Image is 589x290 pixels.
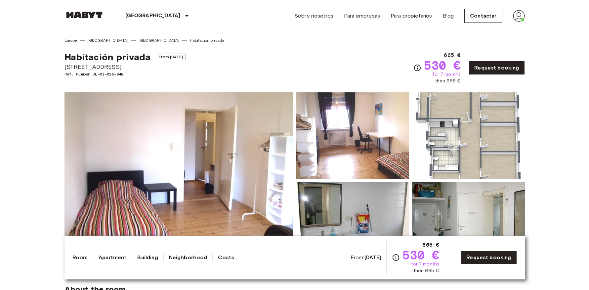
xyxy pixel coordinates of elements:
[411,261,439,267] span: for 7 months
[64,51,151,63] span: Habitación privada
[99,254,126,262] a: Apartment
[402,249,439,261] span: 530 €
[64,92,293,268] img: Marketing picture of unit DE-01-029-04M
[414,267,440,274] span: then 665 €
[294,12,333,20] a: Sobre nosotros
[87,37,128,43] a: [GEOGRAPHIC_DATA]
[444,51,461,59] span: 665 €
[513,10,525,22] img: avatar
[443,12,454,20] a: Blog
[461,251,517,265] a: Request booking
[169,254,207,262] a: Neighborhood
[218,254,234,262] a: Costs
[344,12,380,20] a: Para empresas
[469,61,525,75] a: Request booking
[392,254,400,262] svg: Check cost overview for full price breakdown. Please note that discounts apply to new joiners onl...
[412,92,525,179] img: Picture of unit DE-01-029-04M
[464,9,502,23] a: Contactar
[351,254,381,261] span: From:
[64,37,77,43] a: Europe
[424,59,461,71] span: 530 €
[64,12,104,18] img: Habyt
[413,64,421,72] svg: Check cost overview for full price breakdown. Please note that discounts apply to new joiners onl...
[190,37,225,43] a: Habitación privada
[64,71,186,77] span: Ref. number DE-01-029-04M
[391,12,432,20] a: Para propietarios
[125,12,181,20] p: [GEOGRAPHIC_DATA]
[64,63,186,71] span: [STREET_ADDRESS]
[296,182,409,268] img: Picture of unit DE-01-029-04M
[433,71,461,78] span: for 7 months
[137,254,158,262] a: Building
[364,254,381,261] b: [DATE]
[412,182,525,268] img: Picture of unit DE-01-029-04M
[139,37,180,43] a: [GEOGRAPHIC_DATA]
[435,78,461,84] span: then 665 €
[296,92,409,179] img: Picture of unit DE-01-029-04M
[156,54,186,60] span: From [DATE]
[72,254,88,262] a: Room
[422,241,439,249] span: 665 €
